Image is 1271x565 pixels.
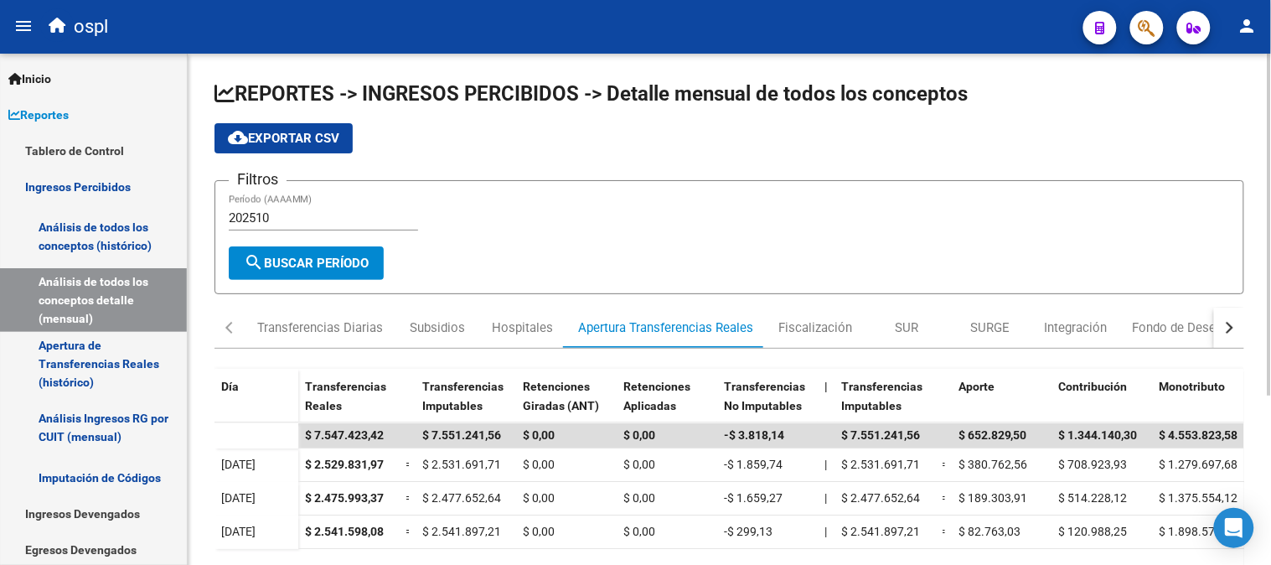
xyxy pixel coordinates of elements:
span: -$ 299,13 [724,525,772,538]
span: REPORTES -> INGRESOS PERCIBIDOS -> Detalle mensual de todos los conceptos [214,82,968,106]
div: Integración [1045,319,1108,337]
span: Retenciones Aplicadas [623,380,690,412]
mat-icon: menu [13,16,34,36]
span: = [406,458,412,471]
span: $ 2.541.897,21 [841,525,920,538]
span: | [824,458,827,471]
span: $ 2.475.993,37 [305,491,384,505]
datatable-header-cell: Transferencias Imputables [416,369,516,439]
mat-icon: cloud_download [228,127,248,148]
datatable-header-cell: | [818,369,834,439]
span: $ 4.553.823,58 [1160,428,1238,442]
span: Día [221,380,239,393]
span: Transferencias Reales [305,380,386,412]
span: $ 0,00 [623,525,655,538]
span: | [824,380,828,393]
span: [DATE] [221,525,256,538]
datatable-header-cell: Contribución [1052,369,1153,439]
span: $ 2.541.897,21 [422,525,501,538]
span: = [942,525,948,538]
h3: Filtros [229,168,287,191]
datatable-header-cell: Transferencias No Imputables [717,369,818,439]
span: = [406,491,412,505]
span: $ 120.988,25 [1059,525,1128,538]
div: Transferencias Diarias [257,319,383,337]
span: Transferencias No Imputables [724,380,805,412]
span: = [942,458,948,471]
span: $ 2.541.598,08 [305,525,384,538]
datatable-header-cell: Transferencias Imputables [834,369,935,439]
span: $ 82.763,03 [958,525,1020,538]
span: $ 2.477.652,64 [841,491,920,505]
span: Exportar CSV [228,131,339,146]
mat-icon: search [244,252,264,272]
span: $ 7.547.423,42 [305,428,384,442]
span: -$ 1.659,27 [724,491,783,505]
span: $ 2.529.831,97 [305,458,384,471]
span: $ 652.829,50 [958,428,1027,442]
span: $ 0,00 [623,428,655,442]
span: Reportes [8,106,69,124]
span: $ 514.228,12 [1059,491,1128,505]
datatable-header-cell: Retenciones Giradas (ANT) [516,369,617,439]
mat-icon: person [1237,16,1258,36]
span: $ 2.531.691,71 [841,458,920,471]
span: = [942,491,948,505]
span: $ 1.279.697,68 [1160,458,1238,471]
button: Buscar Período [229,246,384,280]
span: [DATE] [221,458,256,471]
span: Retenciones Giradas (ANT) [523,380,599,412]
datatable-header-cell: Monotributo [1153,369,1253,439]
button: Exportar CSV [214,123,353,153]
div: Fondo de Desempleo [1133,319,1252,337]
span: $ 0,00 [523,458,555,471]
span: [DATE] [221,491,256,505]
span: $ 7.551.241,56 [422,428,501,442]
div: SURGE [971,319,1010,337]
span: Contribución [1059,380,1128,393]
span: $ 708.923,93 [1059,458,1128,471]
div: Fiscalización [778,319,852,337]
span: -$ 3.818,14 [724,428,784,442]
span: $ 1.898.571,78 [1160,525,1238,538]
div: Hospitales [492,319,553,337]
span: ospl [74,8,108,45]
span: = [406,525,412,538]
span: Transferencias Imputables [841,380,922,412]
span: $ 0,00 [523,525,555,538]
span: Aporte [958,380,995,393]
span: $ 0,00 [523,491,555,505]
datatable-header-cell: Día [214,369,298,439]
span: | [824,525,827,538]
span: -$ 1.859,74 [724,458,783,471]
datatable-header-cell: Aporte [952,369,1052,439]
span: $ 0,00 [623,458,655,471]
span: $ 1.375.554,12 [1160,491,1238,505]
span: Inicio [8,70,51,88]
span: $ 189.303,91 [958,491,1027,505]
span: Buscar Período [244,256,369,271]
datatable-header-cell: Transferencias Reales [298,369,399,439]
div: SUR [895,319,918,337]
span: | [824,491,827,505]
span: $ 0,00 [623,491,655,505]
span: Transferencias Imputables [422,380,504,412]
div: Apertura Transferencias Reales [578,319,753,337]
span: Monotributo [1160,380,1226,393]
span: $ 7.551.241,56 [841,428,920,442]
div: Open Intercom Messenger [1214,508,1254,548]
div: Subsidios [410,319,465,337]
span: $ 2.531.691,71 [422,458,501,471]
span: $ 1.344.140,30 [1059,428,1138,442]
datatable-header-cell: Retenciones Aplicadas [617,369,717,439]
span: $ 0,00 [523,428,555,442]
span: $ 2.477.652,64 [422,491,501,505]
span: $ 380.762,56 [958,458,1027,471]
